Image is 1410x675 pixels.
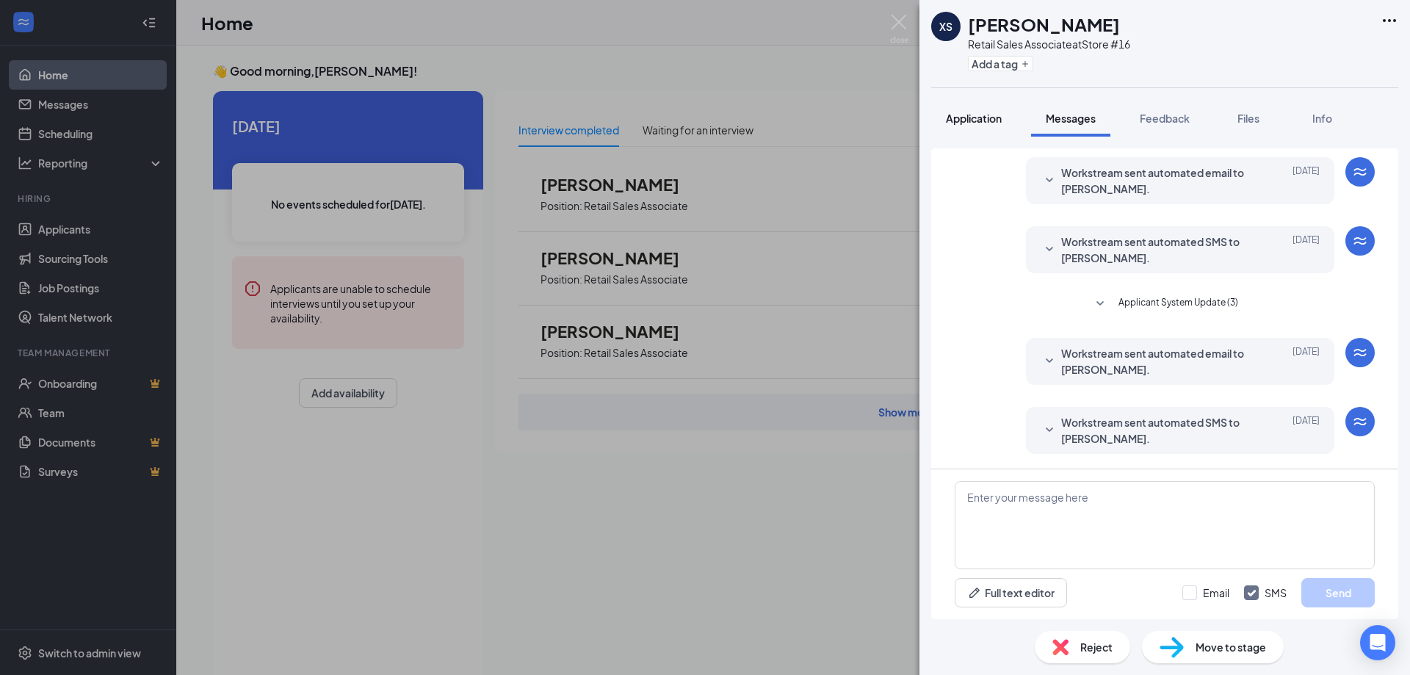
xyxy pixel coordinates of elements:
span: Info [1312,112,1332,125]
span: Applicant System Update (3) [1118,295,1238,313]
svg: WorkstreamLogo [1351,344,1369,361]
h1: [PERSON_NAME] [968,12,1120,37]
span: Feedback [1140,112,1190,125]
div: Retail Sales Associate at Store #16 [968,37,1130,51]
svg: SmallChevronDown [1091,295,1109,313]
div: XS [939,19,952,34]
span: Workstream sent automated email to [PERSON_NAME]. [1061,345,1254,378]
svg: SmallChevronDown [1041,172,1058,189]
button: Send [1301,578,1375,607]
span: [DATE] [1292,345,1320,378]
svg: Plus [1021,59,1030,68]
span: Reject [1080,639,1113,655]
span: [DATE] [1292,234,1320,266]
span: Messages [1046,112,1096,125]
span: Files [1237,112,1259,125]
svg: Pen [967,585,982,600]
span: Workstream sent automated SMS to [PERSON_NAME]. [1061,234,1254,266]
button: SmallChevronDownApplicant System Update (3) [1091,295,1238,313]
svg: WorkstreamLogo [1351,232,1369,250]
svg: SmallChevronDown [1041,241,1058,259]
div: Open Intercom Messenger [1360,625,1395,660]
svg: WorkstreamLogo [1351,163,1369,181]
span: Move to stage [1196,639,1266,655]
svg: WorkstreamLogo [1351,413,1369,430]
span: Workstream sent automated SMS to [PERSON_NAME]. [1061,414,1254,447]
span: Application [946,112,1002,125]
button: Full text editorPen [955,578,1067,607]
span: [DATE] [1292,165,1320,197]
svg: SmallChevronDown [1041,353,1058,370]
svg: SmallChevronDown [1041,422,1058,439]
svg: Ellipses [1381,12,1398,29]
span: [DATE] [1292,414,1320,447]
button: PlusAdd a tag [968,56,1033,71]
span: Workstream sent automated email to [PERSON_NAME]. [1061,165,1254,197]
